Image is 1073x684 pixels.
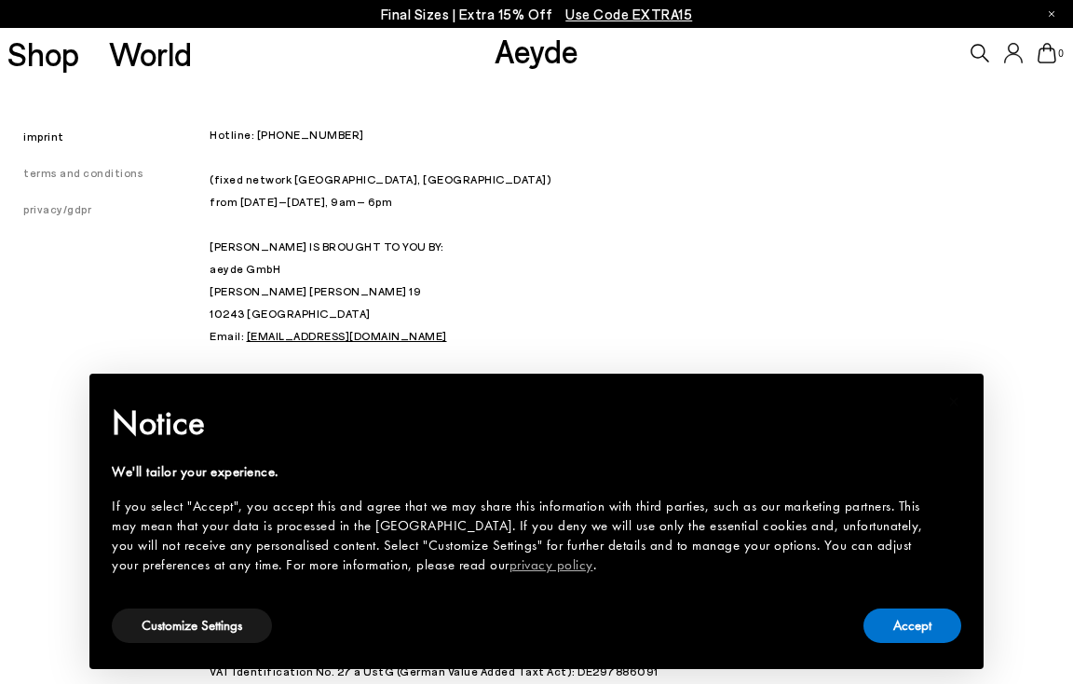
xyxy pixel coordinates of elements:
[112,609,272,643] button: Customize Settings
[931,379,976,424] button: Close this notice
[112,399,931,447] h2: Notice
[112,462,931,482] div: We'll tailor your experience.
[863,609,961,643] button: Accept
[112,497,931,575] div: If you select "Accept", you accept this and agree that we may share this information with third p...
[948,387,960,416] span: ×
[509,555,593,574] a: privacy policy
